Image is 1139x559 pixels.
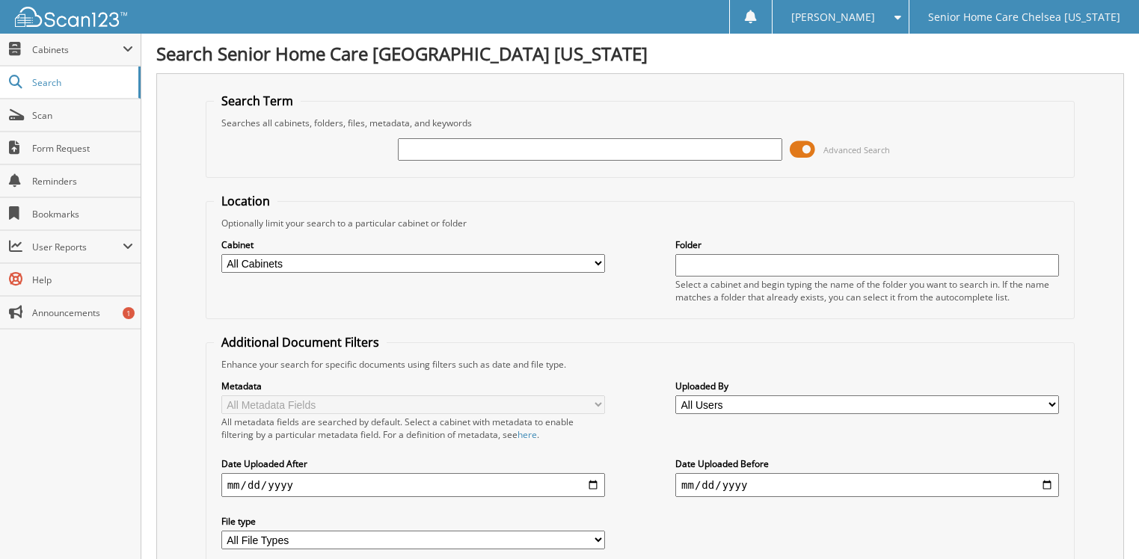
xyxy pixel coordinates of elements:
[221,380,605,392] label: Metadata
[214,217,1067,229] div: Optionally limit your search to a particular cabinet or folder
[221,457,605,470] label: Date Uploaded After
[675,278,1059,303] div: Select a cabinet and begin typing the name of the folder you want to search in. If the name match...
[32,43,123,56] span: Cabinets
[214,358,1067,371] div: Enhance your search for specific documents using filters such as date and file type.
[675,380,1059,392] label: Uploaded By
[32,142,133,155] span: Form Request
[221,515,605,528] label: File type
[32,241,123,253] span: User Reports
[156,41,1124,66] h1: Search Senior Home Care [GEOGRAPHIC_DATA] [US_STATE]
[928,13,1120,22] span: Senior Home Care Chelsea [US_STATE]
[32,175,133,188] span: Reminders
[221,238,605,251] label: Cabinet
[823,144,890,155] span: Advanced Search
[214,93,301,109] legend: Search Term
[15,7,127,27] img: scan123-logo-white.svg
[32,208,133,220] span: Bookmarks
[214,193,277,209] legend: Location
[675,457,1059,470] label: Date Uploaded Before
[221,416,605,441] div: All metadata fields are searched by default. Select a cabinet with metadata to enable filtering b...
[675,473,1059,497] input: end
[518,428,537,441] a: here
[32,109,133,122] span: Scan
[1064,487,1139,559] iframe: Chat Widget
[32,306,133,319] span: Announcements
[32,76,131,89] span: Search
[214,334,387,350] legend: Additional Document Filters
[32,274,133,286] span: Help
[123,307,135,319] div: 1
[221,473,605,497] input: start
[791,13,875,22] span: [PERSON_NAME]
[675,238,1059,251] label: Folder
[214,117,1067,129] div: Searches all cabinets, folders, files, metadata, and keywords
